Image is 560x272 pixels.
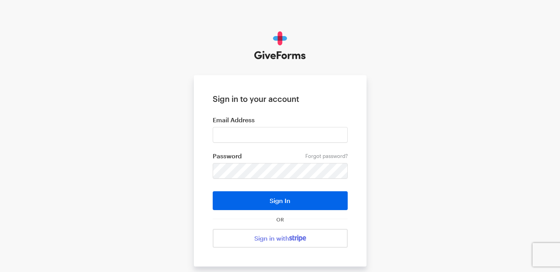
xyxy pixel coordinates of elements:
[213,191,348,210] button: Sign In
[213,94,348,103] h1: Sign in to your account
[213,116,348,124] label: Email Address
[275,216,286,223] span: OR
[254,31,306,60] img: GiveForms
[305,153,348,159] a: Forgot password?
[289,235,306,242] img: stripe-07469f1003232ad58a8838275b02f7af1ac9ba95304e10fa954b414cd571f63b.svg
[213,152,348,160] label: Password
[213,229,348,248] a: Sign in with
